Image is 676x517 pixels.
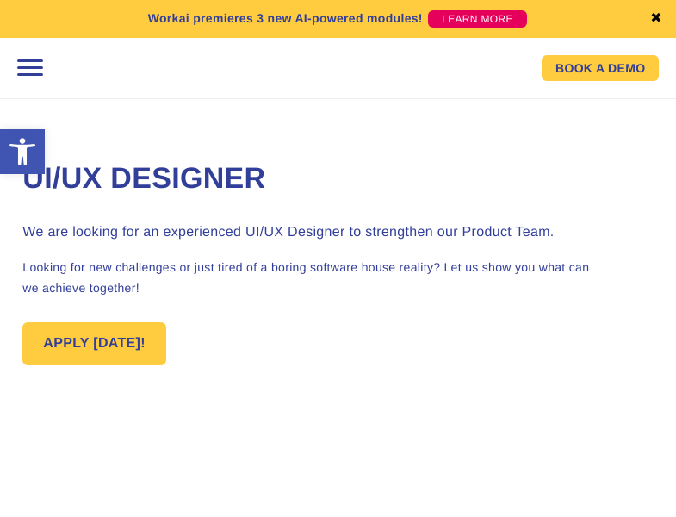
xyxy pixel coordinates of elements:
p: Looking for new challenges or just tired of a boring software house reality? Let us show you what... [22,257,653,298]
h3: We are looking for an experienced UI/UX Designer to strengthen our Product Team. [22,222,653,243]
h1: UI/UX Designer [22,159,653,199]
p: Workai premieres 3 new AI-powered modules! [148,9,423,28]
a: APPLY [DATE]! [22,322,166,365]
a: BOOK A DEMO [542,55,659,81]
a: ✖ [650,12,662,26]
a: LEARN MORE [428,10,527,28]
